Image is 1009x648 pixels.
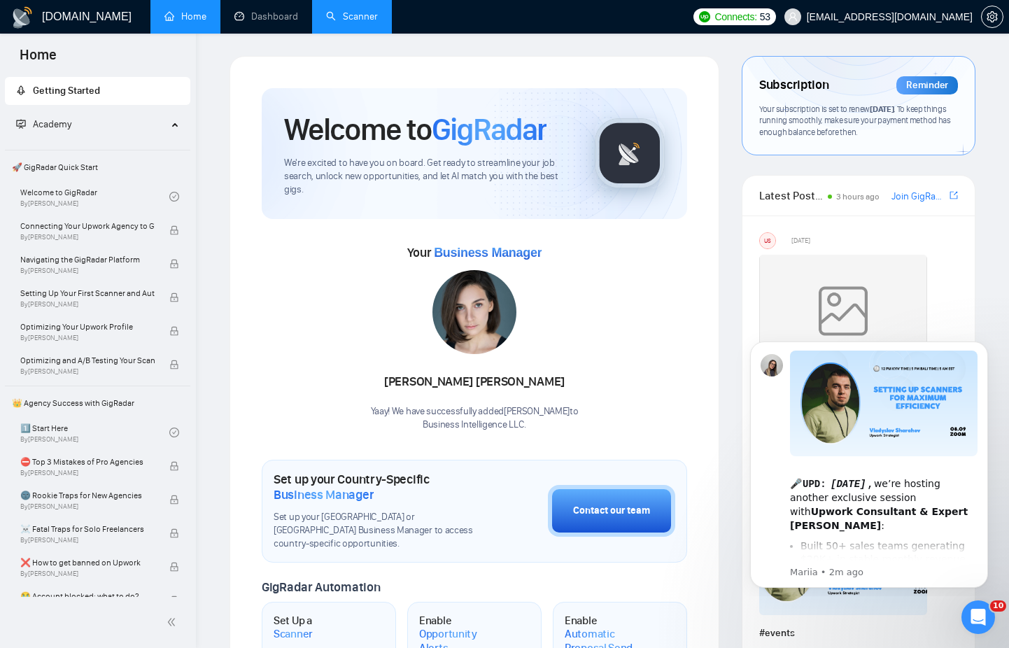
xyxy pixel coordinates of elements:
[432,111,546,148] span: GigRadar
[274,511,478,551] span: Set up your [GEOGRAPHIC_DATA] or [GEOGRAPHIC_DATA] Business Manager to access country-specific op...
[759,187,824,204] span: Latest Posts from the GigRadar Community
[274,627,313,641] span: Scanner
[274,614,351,641] h1: Set Up a
[16,119,26,129] span: fund-projection-screen
[169,528,179,538] span: lock
[20,267,155,275] span: By [PERSON_NAME]
[961,600,995,634] iframe: Intercom live chat
[573,503,650,519] div: Contact our team
[20,589,155,603] span: 😭 Account blocked: what to do?
[234,10,298,22] a: dashboardDashboard
[20,455,155,469] span: ⛔ Top 3 Mistakes of Pro Agencies
[759,255,927,367] img: weqQh+iSagEgQAAAABJRU5ErkJggg==
[11,6,34,29] img: logo
[20,334,155,342] span: By [PERSON_NAME]
[169,428,179,437] span: check-circle
[169,192,179,202] span: check-circle
[891,189,947,204] a: Join GigRadar Slack Community
[950,190,958,201] span: export
[169,293,179,302] span: lock
[169,461,179,471] span: lock
[20,502,155,511] span: By [PERSON_NAME]
[20,233,155,241] span: By [PERSON_NAME]
[950,189,958,202] a: export
[169,596,179,605] span: lock
[284,157,572,197] span: We're excited to have you on board. Get ready to streamline your job search, unlock new opportuni...
[759,626,958,641] h1: # events
[16,85,26,95] span: rocket
[20,570,155,578] span: By [PERSON_NAME]
[20,522,155,536] span: ☠️ Fatal Traps for Solo Freelancers
[760,9,770,24] span: 53
[169,225,179,235] span: lock
[836,192,880,202] span: 3 hours ago
[274,472,478,502] h1: Set up your Country-Specific
[20,488,155,502] span: 🌚 Rookie Traps for New Agencies
[274,487,374,502] span: Business Manager
[20,286,155,300] span: Setting Up Your First Scanner and Auto-Bidder
[870,104,894,114] span: [DATE]
[407,245,542,260] span: Your
[371,370,579,394] div: [PERSON_NAME] [PERSON_NAME]
[326,10,378,22] a: searchScanner
[548,485,675,537] button: Contact our team
[990,600,1006,612] span: 10
[5,77,190,105] li: Getting Started
[169,259,179,269] span: lock
[169,495,179,505] span: lock
[33,85,100,97] span: Getting Started
[164,10,206,22] a: homeHome
[20,219,155,233] span: Connecting Your Upwork Agency to GigRadar
[982,11,1003,22] span: setting
[595,118,665,188] img: gigradar-logo.png
[759,73,828,97] span: Subscription
[432,270,516,354] img: 1706120953643-multi-244.jpg
[20,320,155,334] span: Optimizing Your Upwork Profile
[20,536,155,544] span: By [PERSON_NAME]
[371,418,579,432] p: Business Intelligence LLC .
[20,367,155,376] span: By [PERSON_NAME]
[981,11,1003,22] a: setting
[759,104,951,137] span: Your subscription is set to renew . To keep things running smoothly, make sure your payment metho...
[20,417,169,448] a: 1️⃣ Start HereBy[PERSON_NAME]
[699,11,710,22] img: upwork-logo.png
[167,615,181,629] span: double-left
[760,233,775,248] div: US
[896,76,958,94] div: Reminder
[169,360,179,369] span: lock
[20,353,155,367] span: Optimizing and A/B Testing Your Scanner for Better Results
[714,9,756,24] span: Connects:
[169,326,179,336] span: lock
[434,246,542,260] span: Business Manager
[262,579,380,595] span: GigRadar Automation
[20,556,155,570] span: ❌ How to get banned on Upwork
[6,153,189,181] span: 🚀 GigRadar Quick Start
[791,234,810,247] span: [DATE]
[6,389,189,417] span: 👑 Agency Success with GigRadar
[729,329,1009,596] iframe: Intercom notifications message
[981,6,1003,28] button: setting
[20,181,169,212] a: Welcome to GigRadarBy[PERSON_NAME]
[788,12,798,22] span: user
[284,111,546,148] h1: Welcome to
[33,118,71,130] span: Academy
[20,253,155,267] span: Navigating the GigRadar Platform
[169,562,179,572] span: lock
[20,469,155,477] span: By [PERSON_NAME]
[8,45,68,74] span: Home
[16,118,71,130] span: Academy
[20,300,155,309] span: By [PERSON_NAME]
[371,405,579,432] div: Yaay! We have successfully added [PERSON_NAME] to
